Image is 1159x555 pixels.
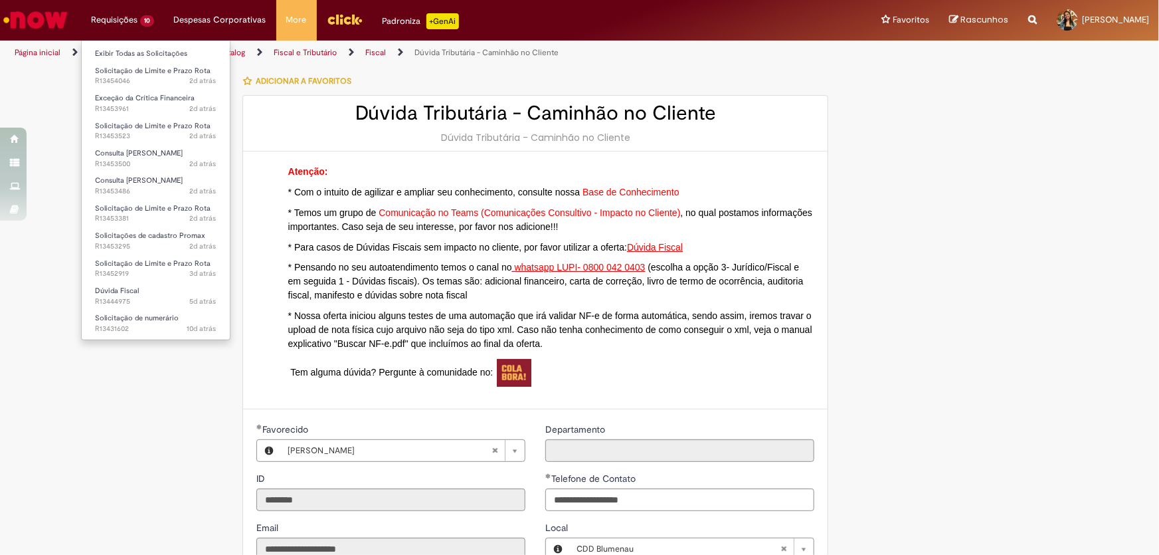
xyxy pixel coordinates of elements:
span: * Para casos de Dúvidas Fiscais sem impacto no cliente, por favor utilizar a oferta: [288,242,627,253]
span: Dúvida Fiscal [95,286,139,296]
span: Obrigatório Preenchido [256,424,262,429]
span: Consulta [PERSON_NAME] [95,175,183,185]
span: R13431602 [95,324,217,334]
h2: Dúvida Tributária - Caminhão no Cliente [256,102,814,124]
a: Aberto R13453523 : Solicitação de Limite e Prazo Rota [82,119,230,144]
a: Rascunhos [949,14,1008,27]
span: Despesas Corporativas [174,13,266,27]
time: 27/08/2025 14:50:45 [190,269,217,278]
time: 27/08/2025 16:14:33 [190,186,217,196]
span: Favoritos [893,13,929,27]
span: Somente leitura - Departamento [545,423,608,435]
span: 2d atrás [190,104,217,114]
div: Dúvida Tributária - Caminhão no Cliente [256,131,814,144]
span: * Temos um grupo de [288,207,377,218]
label: Somente leitura - Departamento [545,423,608,436]
time: 25/08/2025 15:27:48 [190,296,217,306]
span: Solicitações de cadastro Promax [95,231,205,241]
span: 2d atrás [190,186,217,196]
span: Exceção da Crítica Financeira [95,93,195,103]
img: click_logo_yellow_360x200.png [327,9,363,29]
ul: Requisições [81,40,230,340]
span: 3d atrás [190,269,217,278]
a: Aberto R13453500 : Consulta Serasa [82,146,230,171]
a: [PERSON_NAME]Limpar campo Favorecido [281,440,525,461]
input: Departamento [545,439,814,462]
span: More [286,13,307,27]
label: Somente leitura - ID [256,472,268,485]
span: 10 [140,15,154,27]
a: Fiscal [365,47,386,58]
a: Dúvida Fiscal [627,242,683,253]
span: Solicitação de Limite e Prazo Rota [95,121,211,131]
span: R13453523 [95,131,217,142]
span: R13452919 [95,269,217,279]
p: +GenAi [426,13,459,29]
span: Adicionar a Favoritos [256,76,351,86]
span: Obrigatório Preenchido [545,473,551,479]
span: [PERSON_NAME] [288,440,491,461]
span: 5d atrás [190,296,217,306]
span: * Com o intuito de agilizar e ampliar seu conhecimento, consulte nossa [288,187,580,197]
span: Telefone de Contato [551,473,638,485]
span: Somente leitura - Email [256,522,281,534]
a: whatsapp LUPI [512,262,515,273]
span: R13453381 [95,213,217,224]
a: Aberto R13454046 : Solicitação de Limite e Prazo Rota [82,64,230,88]
span: Requisições [91,13,137,27]
span: 2d atrás [190,131,217,141]
span: Somente leitura - ID [256,473,268,485]
time: 27/08/2025 17:32:39 [190,104,217,114]
span: Base de Conhecimento [582,187,679,197]
span: Comunicação no Teams (Comunicações Consultivo - Impacto no Cliente) [379,207,680,218]
span: * Nossa oferta iniciou alguns testes de uma automação que irá validar NF-e de forma automática, s... [288,310,812,349]
button: Adicionar a Favoritos [242,67,359,95]
time: 27/08/2025 17:49:32 [190,76,217,86]
span: Atenção: [288,166,328,177]
time: 27/08/2025 16:00:21 [190,213,217,223]
a: Aberto R13453486 : Consulta Serasa [82,173,230,198]
a: Fiscal e Tributário [274,47,337,58]
a: whatsapp LUPI [515,262,578,273]
span: * Pensando no seu autoatendimento temos o canal no [288,262,512,273]
span: Consulta [PERSON_NAME] [95,148,183,158]
a: Exibir Todas as Solicitações [82,47,230,61]
a: Dúvida Tributária - Caminhão no Cliente [414,47,559,58]
time: 27/08/2025 15:45:08 [190,241,217,251]
span: 10d atrás [187,324,217,334]
abbr: Limpar campo Favorecido [485,440,505,461]
span: 2d atrás [190,76,217,86]
a: Aberto R13452919 : Solicitação de Limite e Prazo Rota [82,257,230,281]
span: Tem alguma dúvida? Pergunte à comunidade no: [290,367,493,378]
time: 27/08/2025 16:21:13 [190,131,217,141]
span: 2d atrás [190,241,217,251]
span: R13453500 [95,159,217,169]
a: Aberto R13444975 : Dúvida Fiscal [82,284,230,308]
a: Aberto R13453295 : Solicitações de cadastro Promax [82,229,230,253]
ul: Trilhas de página [10,41,762,65]
span: R13453961 [95,104,217,114]
span: Rascunhos [960,13,1008,26]
label: Somente leitura - Email [256,521,281,534]
a: Aberto R13453381 : Solicitação de Limite e Prazo Rota [82,201,230,226]
span: R13453486 [95,186,217,197]
time: 20/08/2025 10:38:41 [187,324,217,334]
a: - 0800 042 0403 [578,262,646,273]
span: R13454046 [95,76,217,86]
span: [PERSON_NAME] [1082,14,1149,25]
span: Solicitação de Limite e Prazo Rota [95,203,211,213]
span: , no qual postamos informações importantes. Caso seja de seu interesse, por favor nos adicione!!! [288,207,812,232]
a: Página inicial [15,47,60,58]
a: Aberto R13453961 : Exceção da Crítica Financeira [82,91,230,116]
span: Local [545,522,571,534]
a: Aberto R13431602 : Solicitação de numerário [82,311,230,336]
span: (escolha a opção 3- Jurídico/Fiscal e em seguida 1 - Dúvidas fiscais). Os temas são: adicional fi... [288,262,804,300]
div: Padroniza [383,13,459,29]
input: ID [256,489,525,511]
img: ServiceNow [1,7,70,33]
button: Favorecido, Visualizar este registro Joana Barbosa Camara De Almeida [257,440,281,461]
span: R13453295 [95,241,217,252]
